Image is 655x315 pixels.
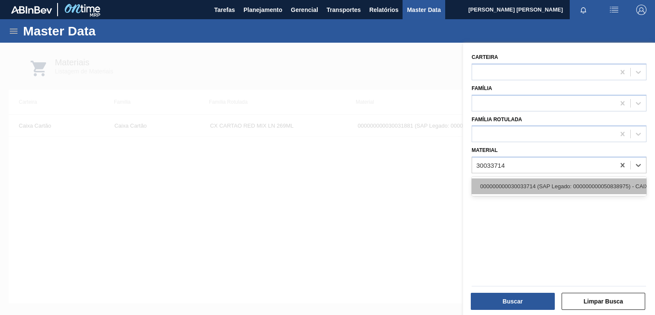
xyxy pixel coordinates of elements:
[636,5,646,15] img: Logout
[472,117,522,122] label: Família Rotulada
[369,5,398,15] span: Relatórios
[570,4,597,16] button: Notificações
[472,54,498,60] label: Carteira
[472,85,492,91] label: Família
[243,5,282,15] span: Planejamento
[471,293,555,310] button: Buscar
[291,5,318,15] span: Gerencial
[472,178,646,194] div: 000000000030033714 (SAP Legado: 000000000050838975) - CAIXA CARTAO [PERSON_NAME] 330 C6 429
[327,5,361,15] span: Transportes
[11,6,52,14] img: TNhmsLtSVTkK8tSr43FrP2fwEKptu5GPRR3wAAAABJRU5ErkJggg==
[214,5,235,15] span: Tarefas
[609,5,619,15] img: userActions
[472,147,498,153] label: Material
[407,5,441,15] span: Master Data
[23,26,174,36] h1: Master Data
[562,293,646,310] button: Limpar Busca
